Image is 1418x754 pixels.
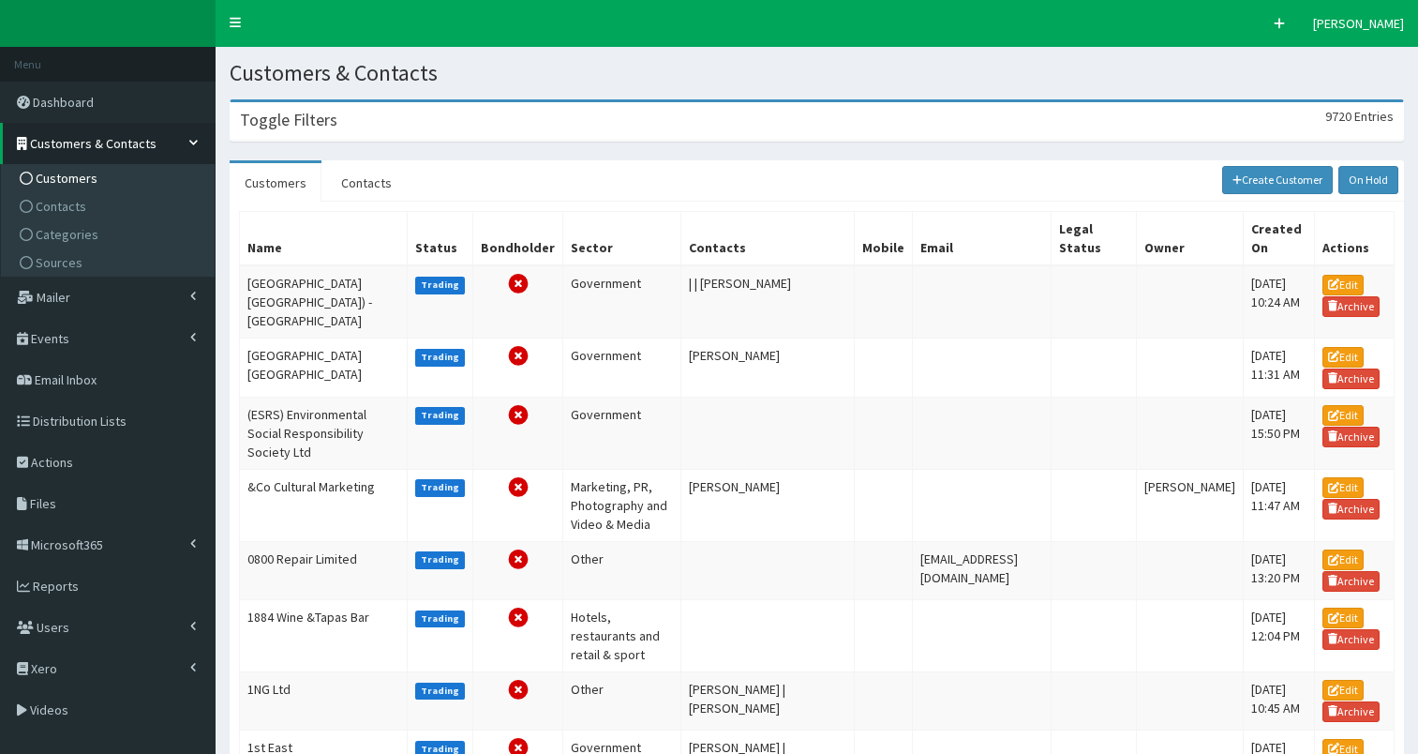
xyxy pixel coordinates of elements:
[230,163,321,203] a: Customers
[1322,499,1381,520] a: Archive
[1243,469,1314,541] td: [DATE] 11:47 AM
[36,170,97,187] span: Customers
[240,469,408,541] td: &Co Cultural Marketing
[36,198,86,215] span: Contacts
[240,112,337,128] h3: Toggle Filters
[240,265,408,339] td: [GEOGRAPHIC_DATA] [GEOGRAPHIC_DATA]) - [GEOGRAPHIC_DATA]
[473,212,563,266] th: Bondholder
[1243,599,1314,671] td: [DATE] 12:04 PM
[240,212,408,266] th: Name
[1322,550,1364,570] a: Edit
[326,163,407,203] a: Contacts
[415,479,466,496] label: Trading
[240,541,408,599] td: 0800 Repair Limited
[1322,427,1381,447] a: Archive
[1325,108,1351,125] span: 9720
[37,289,70,306] span: Mailer
[1322,275,1364,295] a: Edit
[33,413,127,430] span: Distribution Lists
[6,192,215,220] a: Contacts
[1322,347,1364,368] a: Edit
[240,339,408,397] td: [GEOGRAPHIC_DATA] [GEOGRAPHIC_DATA]
[415,349,466,366] label: Trading
[31,536,103,553] span: Microsoft365
[33,578,79,595] span: Reports
[1322,629,1381,650] a: Archive
[30,135,157,152] span: Customers & Contacts
[240,671,408,730] td: 1NG Ltd
[1322,296,1381,317] a: Archive
[1243,265,1314,339] td: [DATE] 10:24 AM
[563,599,681,671] td: Hotels, restaurants and retail & sport
[37,619,69,636] span: Users
[36,226,98,243] span: Categories
[563,397,681,469] td: Government
[1243,397,1314,469] td: [DATE] 15:50 PM
[1243,212,1314,266] th: Created On
[1322,608,1364,628] a: Edit
[415,551,466,568] label: Trading
[563,265,681,339] td: Government
[1322,477,1364,498] a: Edit
[1313,15,1404,32] span: [PERSON_NAME]
[563,671,681,730] td: Other
[1243,541,1314,599] td: [DATE] 13:20 PM
[681,469,855,541] td: [PERSON_NAME]
[1322,701,1381,722] a: Archive
[1322,369,1381,389] a: Archive
[913,212,1052,266] th: Email
[36,254,82,271] span: Sources
[6,249,215,277] a: Sources
[6,164,215,192] a: Customers
[563,339,681,397] td: Government
[563,469,681,541] td: Marketing, PR, Photography and Video & Media
[1322,571,1381,592] a: Archive
[1243,339,1314,397] td: [DATE] 11:31 AM
[1243,671,1314,730] td: [DATE] 10:45 AM
[913,541,1052,599] td: [EMAIL_ADDRESS][DOMAIN_NAME]
[31,660,57,677] span: Xero
[415,277,466,294] label: Trading
[681,265,855,339] td: | | [PERSON_NAME]
[681,671,855,730] td: [PERSON_NAME] | [PERSON_NAME]
[30,701,68,718] span: Videos
[240,599,408,671] td: 1884 Wine &Tapas Bar
[1322,680,1364,701] a: Edit
[35,371,97,388] span: Email Inbox
[33,94,94,111] span: Dashboard
[407,212,473,266] th: Status
[31,454,73,471] span: Actions
[1322,405,1364,426] a: Edit
[30,495,56,512] span: Files
[31,330,69,347] span: Events
[1222,166,1334,194] a: Create Customer
[681,339,855,397] td: [PERSON_NAME]
[1136,469,1243,541] td: [PERSON_NAME]
[1338,166,1398,194] a: On Hold
[1314,212,1394,266] th: Actions
[563,541,681,599] td: Other
[1136,212,1243,266] th: Owner
[415,407,466,424] label: Trading
[1354,108,1394,125] span: Entries
[681,212,855,266] th: Contacts
[415,611,466,627] label: Trading
[415,683,466,700] label: Trading
[855,212,913,266] th: Mobile
[230,61,1404,85] h1: Customers & Contacts
[240,397,408,469] td: (ESRS) Environmental Social Responsibility Society Ltd
[6,220,215,249] a: Categories
[563,212,681,266] th: Sector
[1051,212,1136,266] th: Legal Status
